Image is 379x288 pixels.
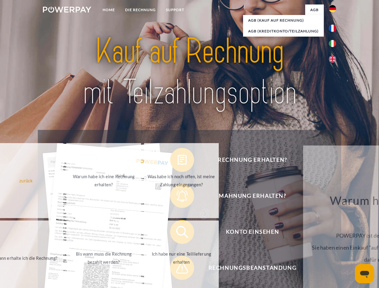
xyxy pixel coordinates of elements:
[179,256,326,280] span: Rechnungsbeanstandung
[148,250,215,266] div: Ich habe nur eine Teillieferung erhalten
[161,4,189,15] a: SUPPORT
[329,55,336,63] img: en
[43,7,91,13] img: logo-powerpay-white.svg
[305,4,324,15] a: agb
[243,15,324,26] a: AGB (Kauf auf Rechnung)
[170,220,326,244] button: Konto einsehen
[243,26,324,37] a: AGB (Kreditkonto/Teilzahlung)
[170,256,326,280] button: Rechnungsbeanstandung
[355,264,374,283] iframe: Schaltfläche zum Öffnen des Messaging-Fensters
[329,40,336,47] img: it
[329,5,336,12] img: de
[120,4,161,15] a: DIE RECHNUNG
[70,250,137,266] div: Bis wann muss die Rechnung bezahlt werden?
[70,172,137,189] div: Warum habe ich eine Rechnung erhalten?
[179,220,326,244] span: Konto einsehen
[57,29,322,115] img: title-powerpay_de.svg
[98,4,120,15] a: Home
[329,25,336,32] img: fr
